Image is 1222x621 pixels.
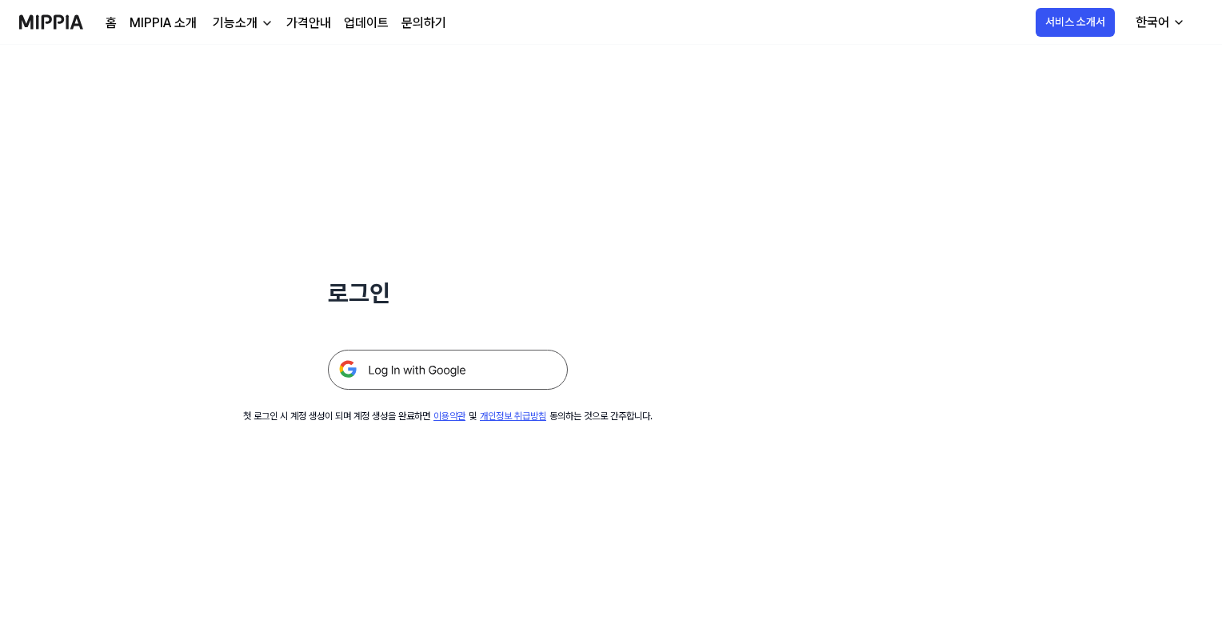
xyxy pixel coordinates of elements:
img: down [261,17,274,30]
a: MIPPIA 소개 [130,14,197,33]
div: 한국어 [1132,13,1172,32]
a: 가격안내 [286,14,331,33]
button: 서비스 소개서 [1036,8,1115,37]
a: 문의하기 [401,14,446,33]
a: 업데이트 [344,14,389,33]
button: 기능소개 [210,14,274,33]
a: 개인정보 취급방침 [480,411,546,422]
div: 기능소개 [210,14,261,33]
a: 이용약관 [433,411,465,422]
a: 홈 [106,14,117,33]
h1: 로그인 [328,275,568,311]
div: 첫 로그인 시 계정 생성이 되며 계정 생성을 완료하면 및 동의하는 것으로 간주합니다. [243,409,653,423]
img: 구글 로그인 버튼 [328,350,568,390]
button: 한국어 [1123,6,1195,38]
